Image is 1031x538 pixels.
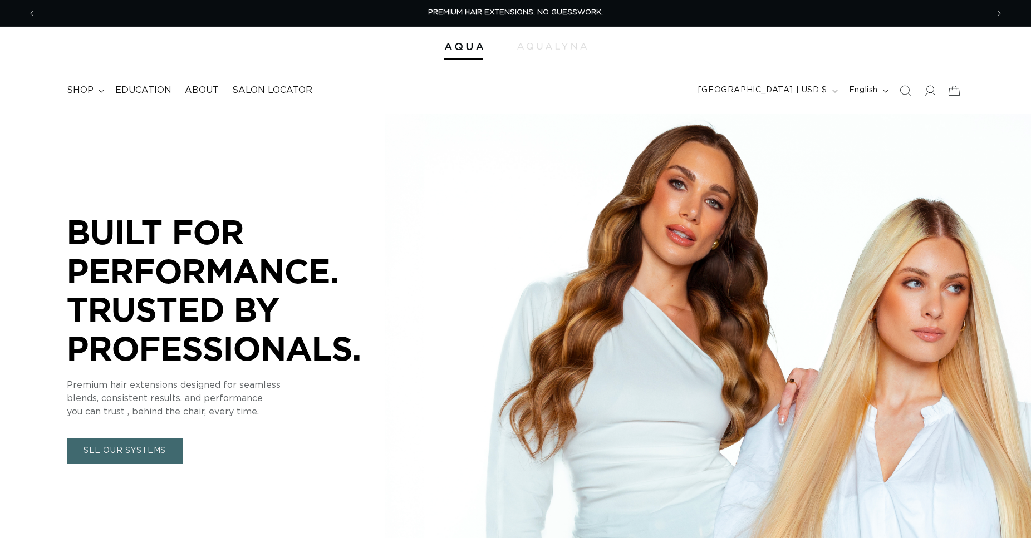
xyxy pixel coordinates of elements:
[185,85,219,96] span: About
[517,43,587,50] img: aqualyna.com
[109,78,178,103] a: Education
[19,3,44,24] button: Previous announcement
[987,3,1012,24] button: Next announcement
[67,85,94,96] span: shop
[232,85,312,96] span: Salon Locator
[67,213,401,367] p: BUILT FOR PERFORMANCE. TRUSTED BY PROFESSIONALS.
[842,80,893,101] button: English
[178,78,225,103] a: About
[67,405,401,418] p: you can trust , behind the chair, every time.
[691,80,842,101] button: [GEOGRAPHIC_DATA] | USD $
[893,78,917,103] summary: Search
[849,85,878,96] span: English
[225,78,319,103] a: Salon Locator
[698,85,827,96] span: [GEOGRAPHIC_DATA] | USD $
[115,85,171,96] span: Education
[444,43,483,51] img: Aqua Hair Extensions
[67,378,401,392] p: Premium hair extensions designed for seamless
[428,9,603,16] span: PREMIUM HAIR EXTENSIONS. NO GUESSWORK.
[67,392,401,405] p: blends, consistent results, and performance
[60,78,109,103] summary: shop
[67,438,183,464] a: SEE OUR SYSTEMS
